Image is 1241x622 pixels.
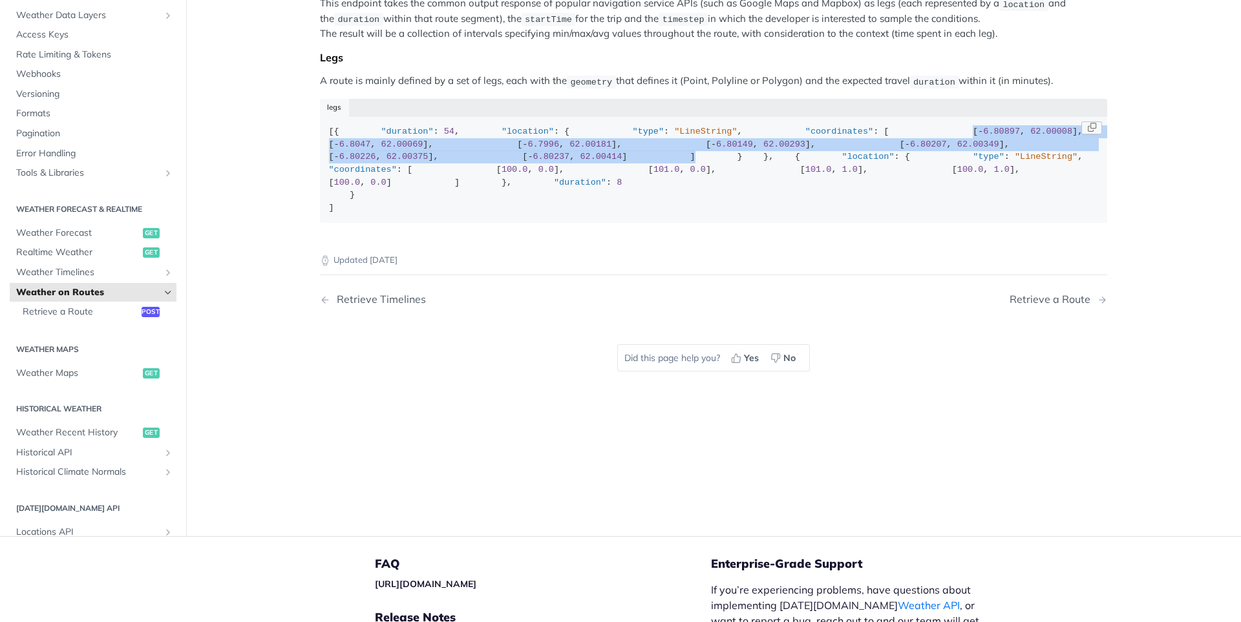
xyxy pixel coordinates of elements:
span: 6.80226 [339,152,376,161]
span: 62.00293 [763,140,805,149]
span: get [143,428,160,438]
span: Realtime Weather [16,246,140,259]
button: Show subpages for Tools & Libraries [163,168,173,178]
span: "location" [502,127,554,136]
button: Show subpages for Historical Climate Normals [163,467,173,477]
span: Rate Limiting & Tokens [16,48,173,61]
span: 6.7996 [527,140,559,149]
a: Weather Forecastget [10,223,176,243]
p: Updated [DATE] [320,254,1107,267]
span: 62.00181 [569,140,611,149]
a: Rate Limiting & Tokens [10,45,176,65]
a: Weather TimelinesShow subpages for Weather Timelines [10,263,176,282]
a: Weather API [898,599,960,612]
span: 0.0 [370,178,386,187]
span: "coordinates" [805,127,873,136]
span: 1.0 [994,165,1010,174]
span: Weather Data Layers [16,9,160,22]
a: Weather Data LayersShow subpages for Weather Data Layers [10,6,176,25]
nav: Pagination Controls [320,280,1107,318]
span: startTime [525,15,572,25]
button: Copy Code [1081,121,1102,134]
span: Tools & Libraries [16,167,160,180]
span: 1.0 [842,165,858,174]
div: [{ : , : { : , : [ [ , ], [ , ], [ , ], [ , ], [ , ], [ , ], [ , ] ] } }, { : { : , : [ [ , ], [ ... [329,125,1099,214]
span: - [334,140,339,149]
span: - [334,152,339,161]
span: 62.00414 [580,152,622,161]
span: "duration" [554,178,606,187]
a: Next Page: Retrieve a Route [1010,293,1107,306]
span: Webhooks [16,68,173,81]
span: - [527,152,533,161]
button: Show subpages for Historical API [163,448,173,458]
span: 6.80237 [533,152,570,161]
a: [URL][DOMAIN_NAME] [375,578,476,590]
span: 62.00375 [387,152,429,161]
button: Hide subpages for Weather on Routes [163,287,173,298]
button: Show subpages for Locations API [163,527,173,537]
a: Realtime Weatherget [10,243,176,262]
span: - [978,127,983,136]
h2: Weather Forecast & realtime [10,203,176,215]
a: Weather on RoutesHide subpages for Weather on Routes [10,283,176,302]
span: 62.00349 [957,140,999,149]
span: Locations API [16,526,160,539]
span: "coordinates" [329,165,397,174]
div: Did this page help you? [617,344,810,371]
span: 62.00008 [1030,127,1072,136]
span: Formats [16,107,173,120]
a: Locations APIShow subpages for Locations API [10,523,176,542]
span: 8 [617,178,622,187]
span: 100.0 [502,165,528,174]
span: geometry [570,77,612,87]
span: "location" [842,152,895,161]
span: Retrieve a Route [23,306,138,318]
span: - [711,140,716,149]
span: get [143,247,160,258]
a: Error Handling [10,144,176,163]
span: 6.8047 [339,140,371,149]
span: duration [913,77,955,87]
span: 100.0 [334,178,361,187]
span: "duration" [381,127,434,136]
span: timestep [663,15,705,25]
span: "LineString" [674,127,737,136]
a: Historical Climate NormalsShow subpages for Historical Climate Normals [10,462,176,482]
span: post [142,307,160,317]
a: Previous Page: Retrieve Timelines [320,293,657,306]
button: Show subpages for Weather Timelines [163,267,173,278]
p: A route is mainly defined by a set of legs, each with the that defines it (Point, Polyline or Pol... [320,74,1107,88]
span: Weather Forecast [16,227,140,240]
span: 0.0 [690,165,706,174]
span: No [783,351,796,365]
span: Weather Recent History [16,426,140,439]
div: Retrieve Timelines [330,293,426,306]
span: "LineString" [1015,152,1077,161]
span: get [143,228,160,238]
a: Webhooks [10,65,176,84]
span: - [905,140,910,149]
span: "type" [632,127,664,136]
a: Weather Mapsget [10,364,176,383]
span: get [143,368,160,378]
a: Tools & LibrariesShow subpages for Tools & Libraries [10,163,176,183]
span: Historical API [16,446,160,459]
div: Legs [320,51,1107,64]
a: Versioning [10,85,176,104]
span: Access Keys [16,28,173,41]
span: Pagination [16,127,173,140]
span: Historical Climate Normals [16,466,160,479]
a: Access Keys [10,25,176,45]
a: Formats [10,104,176,123]
span: 6.80149 [716,140,753,149]
h5: Enterprise-Grade Support [711,556,1013,572]
span: 6.80897 [983,127,1020,136]
span: Yes [744,351,759,365]
a: Pagination [10,124,176,143]
div: Retrieve a Route [1010,293,1097,306]
span: 6.80207 [910,140,947,149]
span: Versioning [16,88,173,101]
button: Show subpages for Weather Data Layers [163,10,173,21]
span: 54 [444,127,454,136]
